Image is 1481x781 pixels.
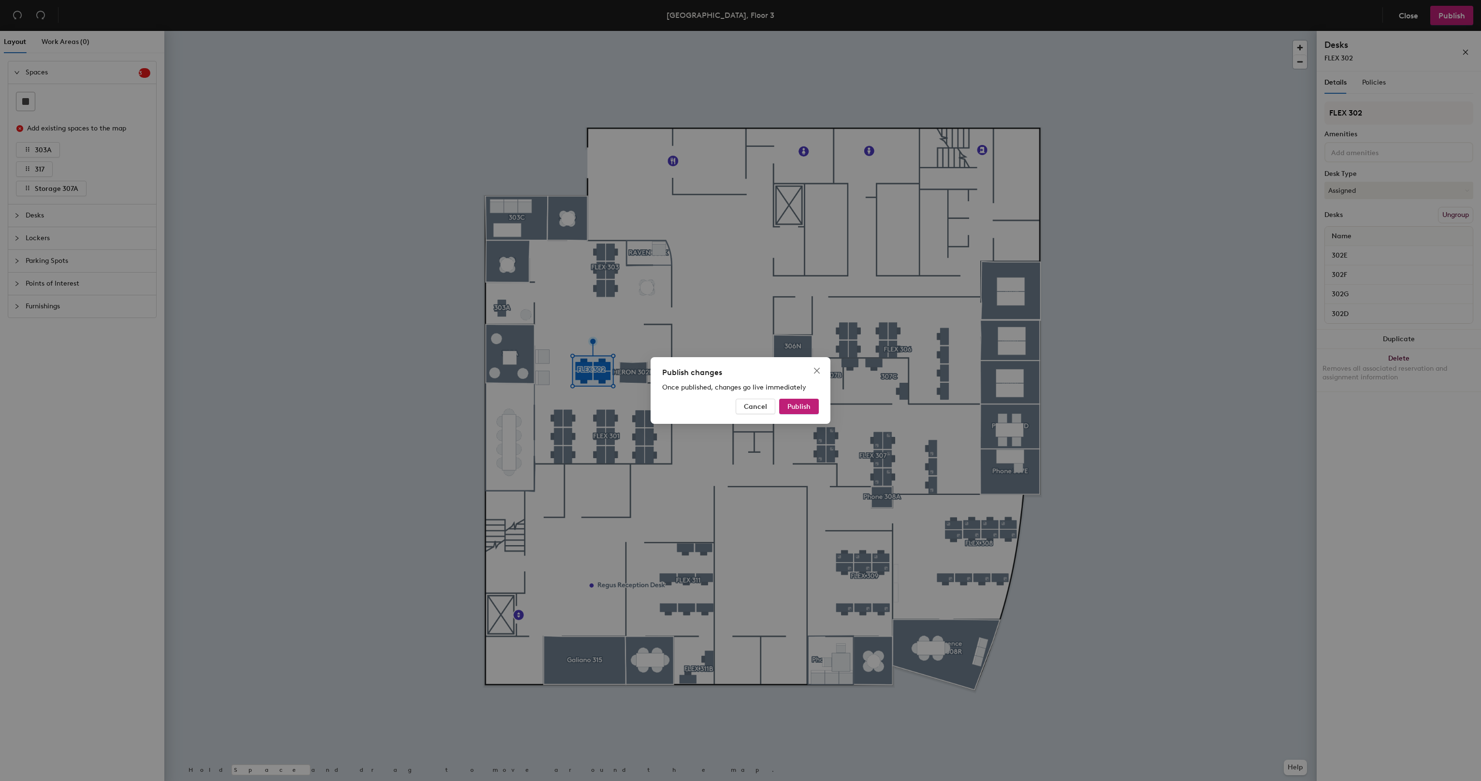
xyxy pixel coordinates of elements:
[813,367,821,375] span: close
[779,399,819,414] button: Publish
[787,403,811,411] span: Publish
[744,403,767,411] span: Cancel
[809,367,825,375] span: Close
[662,367,819,378] div: Publish changes
[662,383,806,391] span: Once published, changes go live immediately
[736,399,775,414] button: Cancel
[809,363,825,378] button: Close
